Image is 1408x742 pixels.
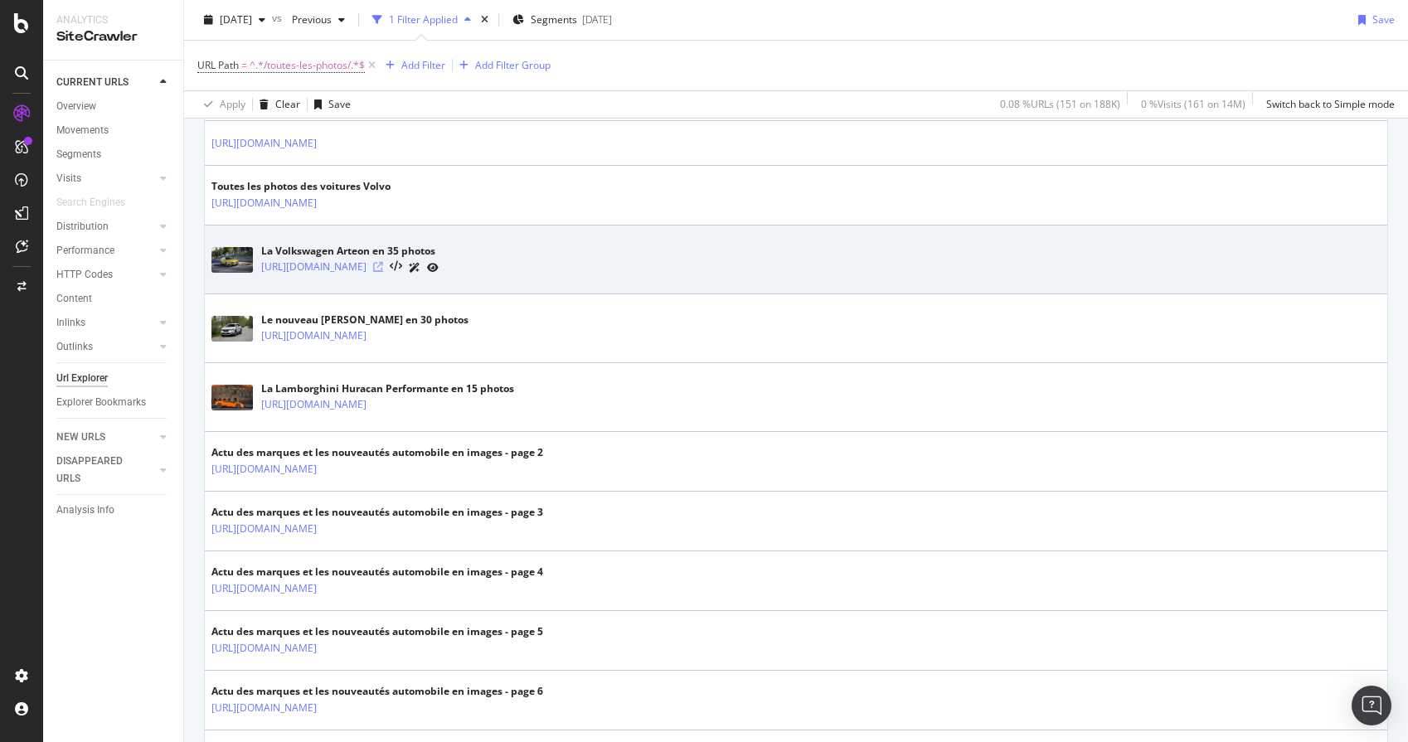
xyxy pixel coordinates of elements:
div: La Volkswagen Arteon en 35 photos [261,244,439,259]
a: [URL][DOMAIN_NAME] [211,461,317,478]
span: Segments [531,12,577,27]
button: Apply [197,91,245,118]
div: HTTP Codes [56,266,113,284]
div: [DATE] [582,12,612,27]
div: 1 Filter Applied [389,12,458,27]
span: vs [272,11,285,25]
button: Clear [253,91,300,118]
a: [URL][DOMAIN_NAME] [211,580,317,597]
button: Add Filter [379,56,445,75]
div: Explorer Bookmarks [56,394,146,411]
div: Open Intercom Messenger [1352,686,1391,725]
a: [URL][DOMAIN_NAME] [211,640,317,657]
img: main image [211,247,253,273]
div: Switch back to Simple mode [1266,97,1395,111]
div: Search Engines [56,194,125,211]
div: Analytics [56,13,170,27]
a: Url Explorer [56,370,172,387]
button: Segments[DATE] [506,7,619,33]
div: NEW URLS [56,429,105,446]
div: La Lamborghini Huracan Performante en 15 photos [261,381,514,396]
a: Outlinks [56,338,155,356]
a: HTTP Codes [56,266,155,284]
img: main image [211,316,253,342]
a: Movements [56,122,172,139]
div: Distribution [56,218,109,235]
div: times [478,12,492,28]
button: Previous [285,7,352,33]
div: SiteCrawler [56,27,170,46]
div: Actu des marques et les nouveautés automobile en images - page 2 [211,445,543,460]
div: Url Explorer [56,370,108,387]
div: Save [328,97,351,111]
span: ^.*/toutes-les-photos/.*$ [250,54,365,77]
a: [URL][DOMAIN_NAME] [211,700,317,716]
div: 0.08 % URLs ( 151 on 188K ) [1000,97,1120,111]
a: Visits [56,170,155,187]
a: [URL][DOMAIN_NAME] [261,259,367,275]
button: Save [308,91,351,118]
div: Actu des marques et les nouveautés automobile en images - page 3 [211,505,543,520]
a: Content [56,290,172,308]
a: Search Engines [56,194,142,211]
a: Inlinks [56,314,155,332]
a: Performance [56,242,155,259]
button: [DATE] [197,7,272,33]
a: [URL][DOMAIN_NAME] [211,195,317,211]
span: Previous [285,12,332,27]
div: DISAPPEARED URLS [56,453,140,487]
a: [URL][DOMAIN_NAME] [211,521,317,537]
button: Save [1352,7,1395,33]
div: Performance [56,242,114,259]
a: Visit Online Page [373,262,383,272]
div: Actu des marques et les nouveautés automobile en images - page 6 [211,684,543,699]
a: NEW URLS [56,429,155,446]
div: Actu des marques et les nouveautés automobile en images - page 4 [211,565,543,580]
div: Segments [56,146,101,163]
div: Actu des marques et les nouveautés automobile en images - page 5 [211,624,543,639]
div: Content [56,290,92,308]
div: Visits [56,170,81,187]
div: Overview [56,98,96,115]
div: Analysis Info [56,502,114,519]
a: [URL][DOMAIN_NAME] [261,327,367,344]
span: 2025 Oct. 14th [220,12,252,27]
div: Inlinks [56,314,85,332]
span: = [241,58,247,72]
a: [URL][DOMAIN_NAME] [261,396,367,413]
div: Apply [220,97,245,111]
div: Save [1372,12,1395,27]
button: Switch back to Simple mode [1260,91,1395,118]
button: View HTML Source [390,261,402,273]
img: main image [211,385,253,410]
a: URL Inspection [427,259,439,276]
button: Add Filter Group [453,56,551,75]
a: CURRENT URLS [56,74,155,91]
div: Le nouveau [PERSON_NAME] en 30 photos [261,313,469,327]
a: Explorer Bookmarks [56,394,172,411]
span: URL Path [197,58,239,72]
div: Movements [56,122,109,139]
div: Add Filter Group [475,58,551,72]
a: AI Url Details [409,259,420,276]
a: Distribution [56,218,155,235]
div: 0 % Visits ( 161 on 14M ) [1141,97,1245,111]
div: Add Filter [401,58,445,72]
a: DISAPPEARED URLS [56,453,155,487]
a: [URL][DOMAIN_NAME] [211,135,317,152]
a: Overview [56,98,172,115]
a: Segments [56,146,172,163]
div: Toutes les photos des voitures Volvo [211,179,391,194]
a: Analysis Info [56,502,172,519]
button: 1 Filter Applied [366,7,478,33]
div: CURRENT URLS [56,74,129,91]
div: Outlinks [56,338,93,356]
div: Clear [275,97,300,111]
